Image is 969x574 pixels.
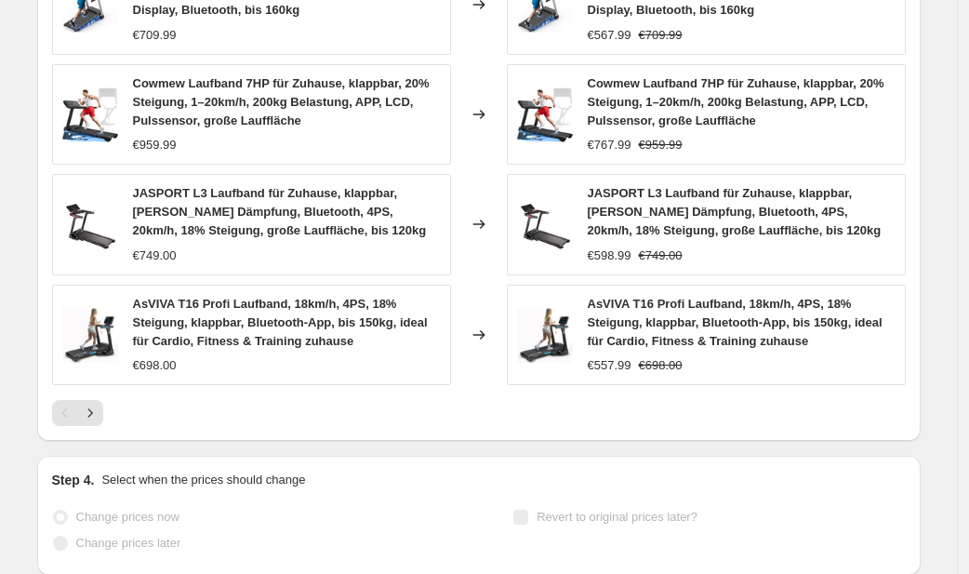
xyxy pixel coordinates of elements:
button: Next [77,400,103,426]
p: Select when the prices should change [101,471,305,489]
div: €698.00 [133,356,177,375]
span: AsVIVA T16 Profi Laufband, 18km/h, 4PS, 18% Steigung, klappbar, Bluetooth-App, bis 150kg, ideal f... [133,297,428,348]
div: €598.99 [588,247,631,265]
span: Cowmew Laufband 7HP für Zuhause, klappbar, 20% Steigung, 1–20km/h, 200kg Belastung, APP, LCD, Pul... [133,76,430,127]
strike: €959.99 [639,136,683,154]
div: €557.99 [588,356,631,375]
span: Change prices later [76,536,181,550]
div: €959.99 [133,136,177,154]
strike: €698.00 [639,356,683,375]
span: Change prices now [76,510,179,524]
div: €749.00 [133,247,177,265]
img: 61Yh_y0o1VL_80x.jpg [62,196,118,252]
span: JASPORT L3 Laufband für Zuhause, klappbar, [PERSON_NAME] Dämpfung, Bluetooth, 4PS, 20km/h, 18% St... [133,186,427,237]
img: 612IIsGqzyL_80x.jpg [62,87,118,142]
span: Cowmew Laufband 7HP für Zuhause, klappbar, 20% Steigung, 1–20km/h, 200kg Belastung, APP, LCD, Pul... [588,76,884,127]
img: 612IIsGqzyL_80x.jpg [517,87,573,142]
img: 71o8DzNyn0L_80x.jpg [517,307,573,363]
div: €767.99 [588,136,631,154]
strike: €749.00 [639,247,683,265]
span: AsVIVA T16 Profi Laufband, 18km/h, 4PS, 18% Steigung, klappbar, Bluetooth-App, bis 150kg, ideal f... [588,297,883,348]
img: 61Yh_y0o1VL_80x.jpg [517,196,573,252]
img: 71o8DzNyn0L_80x.jpg [62,307,118,363]
div: €709.99 [133,26,177,45]
nav: Pagination [52,400,103,426]
span: Revert to original prices later? [537,510,697,524]
h2: Step 4. [52,471,95,489]
span: JASPORT L3 Laufband für Zuhause, klappbar, [PERSON_NAME] Dämpfung, Bluetooth, 4PS, 20km/h, 18% St... [588,186,882,237]
div: €567.99 [588,26,631,45]
strike: €709.99 [639,26,683,45]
